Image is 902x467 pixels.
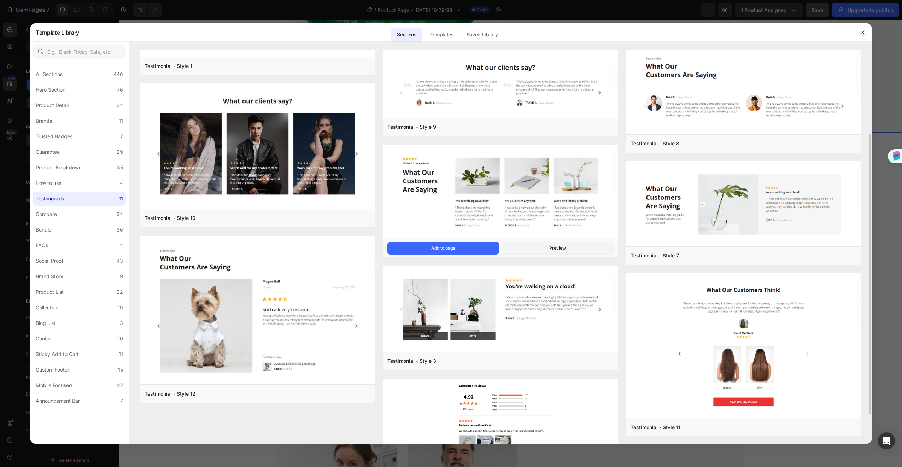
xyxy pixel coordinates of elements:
[117,226,123,234] div: 36
[383,50,617,119] img: t9.png
[118,366,123,374] div: 15
[117,257,123,265] div: 43
[117,86,123,94] div: 76
[117,148,123,156] div: 29
[631,423,680,432] div: Testimonial - Style 11
[113,70,123,78] div: 446
[383,145,617,240] img: t5.png
[140,236,375,386] img: t12.png
[36,366,69,374] div: Custom Footer
[36,117,52,125] div: Brands
[117,101,123,110] div: 34
[36,70,63,78] div: All Sections
[36,272,63,281] div: Brand Story
[626,273,861,419] img: t11.png
[409,34,432,40] span: Material
[36,210,57,218] div: Compare
[117,163,123,172] div: 35
[36,303,58,312] div: Collection
[145,62,192,70] div: Testimonial - Style 1
[170,210,374,246] p: Gentle Ingredients, Naturally Soothing
[626,43,861,136] img: t8.png
[36,86,65,94] div: Hero Section
[36,288,64,296] div: Product List
[170,251,374,280] p: Purrfect Pâté is meticulously formulated to meet the unique nutritional needs of cats. Each batch...
[36,163,82,172] div: Product Breakdown
[118,241,123,250] div: 14
[170,209,375,247] h2: Rich Text Editor. Editing area: main
[387,357,436,365] div: Testimonial - Style 3
[36,257,63,265] div: Social Proof
[387,242,499,255] button: Add to page
[36,132,72,141] div: Trusted Badges
[140,83,375,210] img: t10.png
[36,23,79,42] h2: Template Library
[36,334,54,343] div: Contact
[36,381,72,390] div: Mobile Focused
[120,397,123,405] div: 7
[409,76,439,82] span: Care & Use
[383,266,617,353] img: t3.png
[118,303,123,312] div: 19
[631,251,679,260] div: Testimonial - Style 7
[117,381,123,390] div: 27
[631,139,679,148] div: Testimonial - Style 8
[119,117,123,125] div: 11
[461,28,504,42] div: Saved Library
[120,319,123,327] div: 3
[117,288,123,296] div: 22
[549,245,566,251] div: Preview
[145,214,195,222] div: Testimonial - Style 10
[36,397,80,405] div: Announcement Bar
[424,28,459,42] div: Templates
[36,241,48,250] div: FAQs
[431,245,455,251] div: Add to page
[36,148,60,156] div: Guarantee
[626,161,861,248] img: t7.png
[409,12,473,19] span: Product Specifications
[120,179,123,187] div: 4
[120,132,123,141] div: 7
[409,55,442,62] span: Dimensions
[36,350,79,358] div: Sticky Add to Cart
[36,226,52,234] div: Bundle
[878,432,895,449] div: Open Intercom Messenger
[36,319,55,327] div: Blog List
[119,350,123,358] div: 11
[33,45,126,59] input: E.g.: Black Friday, Sale, etc.
[119,194,123,203] div: 11
[36,101,69,110] div: Product Detail
[145,390,195,398] div: Testimonial - Style 12
[36,194,64,203] div: Testimonials
[391,28,422,42] div: Sections
[118,272,123,281] div: 19
[36,179,61,187] div: How to use
[118,334,123,343] div: 10
[117,210,123,218] div: 24
[387,123,436,131] div: Testimonial - Style 9
[502,242,614,255] button: Preview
